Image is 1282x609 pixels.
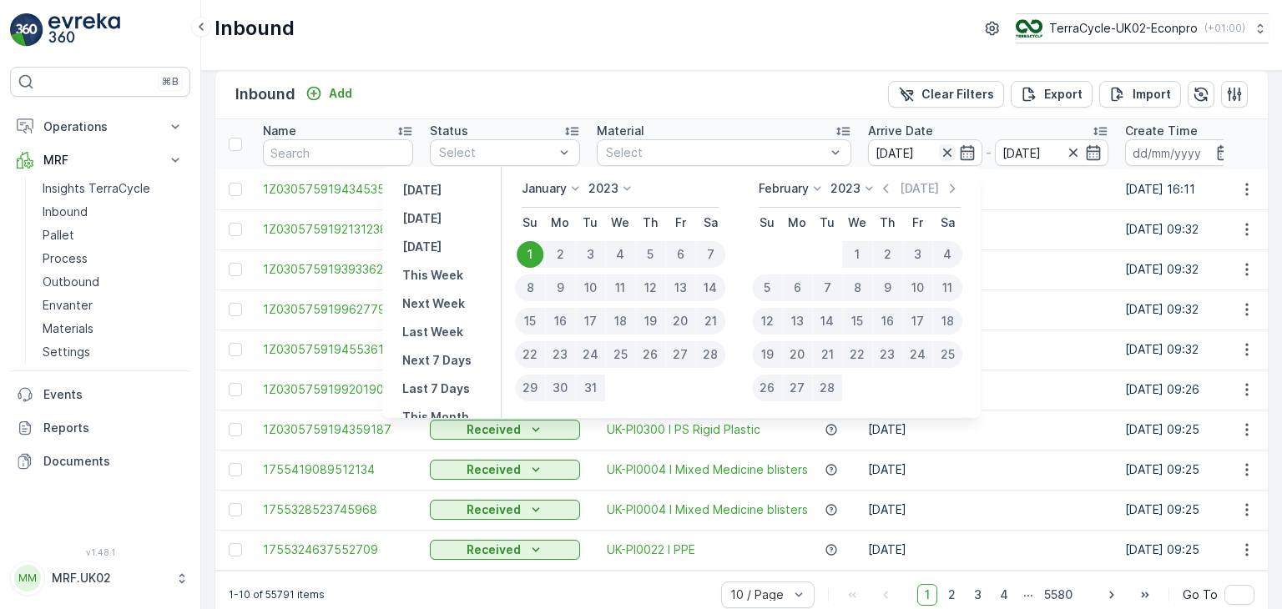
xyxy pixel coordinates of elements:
input: dd/mm/yyyy [1125,139,1239,166]
p: This Month [402,409,469,425]
a: Events [10,378,190,411]
div: Toggle Row Selected [229,183,242,196]
p: Process [43,250,88,267]
div: 2 [545,241,575,268]
span: UK-PI0004 I Mixed Medicine blisters [607,461,808,478]
div: 13 [782,308,812,335]
input: dd/mm/yyyy [868,139,982,166]
a: 1Z0305759199627799 [263,301,413,318]
div: 6 [665,241,695,268]
div: 10 [575,274,605,301]
span: 1Z0305759194359187 [263,421,413,438]
div: Toggle Row Selected [229,303,242,316]
span: 1Z0305759194345352 [263,181,413,198]
a: Envanter [36,294,190,317]
button: MMMRF.UK02 [10,561,190,596]
div: 11 [605,274,635,301]
div: 8 [515,274,545,301]
input: Search [263,139,413,166]
button: Received [430,460,580,480]
button: Add [299,83,359,103]
img: logo [10,13,43,47]
button: Received [430,420,580,440]
td: [DATE] [860,410,1117,450]
p: TerraCycle-UK02-Econpro [1049,20,1198,37]
button: Received [430,540,580,560]
div: 13 [665,274,695,301]
div: 16 [872,308,902,335]
p: 2023 [830,180,861,197]
div: 1 [842,241,872,268]
span: 1755328523745968 [263,501,413,518]
div: 24 [575,341,605,368]
p: 1-10 of 55791 items [229,588,325,601]
p: Last 7 Days [402,380,470,397]
p: Materials [43,320,93,337]
p: Create Time [1125,123,1198,139]
p: Add [329,85,352,102]
p: Received [467,541,521,558]
div: MM [14,565,41,591]
a: 1Z0305759193933629 [263,261,413,278]
div: 4 [605,241,635,268]
p: Received [467,421,521,438]
th: Sunday [752,208,782,238]
button: This Month [396,407,476,427]
p: [DATE] [402,182,442,199]
p: Outbound [43,274,99,290]
a: Insights TerraCycle [36,177,190,200]
div: Toggle Row Selected [229,343,242,356]
span: 1Z0305759192131238 [263,221,413,238]
a: 1Z0305759199201908 [263,381,413,398]
button: Clear Filters [888,81,1004,108]
a: UK-PI0300 I PS Rigid Plastic [607,421,760,438]
p: [DATE] [900,180,939,197]
p: Operations [43,118,157,135]
div: 20 [782,341,812,368]
p: Last Week [402,324,463,340]
p: Inbound [43,204,88,220]
th: Thursday [872,208,902,238]
button: Last 7 Days [396,379,477,399]
img: logo_light-DOdMpM7g.png [48,13,120,47]
div: 28 [695,341,725,368]
div: 6 [782,274,812,301]
th: Thursday [635,208,665,238]
th: Wednesday [605,208,635,238]
div: 17 [902,308,932,335]
div: Toggle Row Selected [229,383,242,396]
th: Tuesday [812,208,842,238]
p: [DATE] [402,239,442,255]
p: Select [606,144,825,161]
td: [DATE] [860,370,1117,410]
th: Tuesday [575,208,605,238]
button: MRF [10,143,190,177]
th: Saturday [695,208,725,238]
div: 3 [575,241,605,268]
p: - [986,143,992,163]
div: 15 [842,308,872,335]
td: [DATE] [860,289,1117,330]
span: 1755419089512134 [263,461,413,478]
p: Reports [43,420,184,436]
div: 25 [605,341,635,368]
div: 17 [575,308,605,335]
th: Monday [545,208,575,238]
div: 22 [842,341,872,368]
a: UK-PI0004 I Mixed Medicine blisters [607,501,808,518]
div: 16 [545,308,575,335]
div: 8 [842,274,872,301]
div: 11 [932,274,962,301]
p: MRF.UK02 [52,570,167,586]
p: Import [1133,86,1171,103]
th: Friday [665,208,695,238]
p: Next Week [402,295,465,312]
span: 1 [917,584,937,606]
span: 5580 [1037,584,1080,606]
td: [DATE] [860,209,1117,249]
div: Toggle Row Selected [229,263,242,276]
